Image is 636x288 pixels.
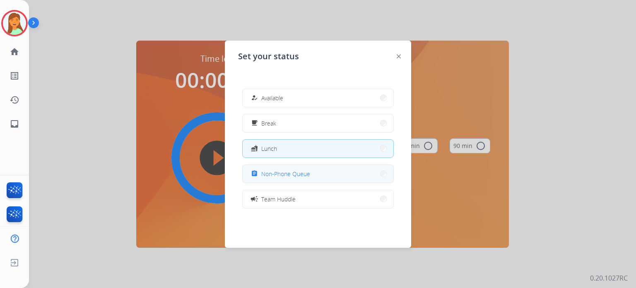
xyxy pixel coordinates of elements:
img: close-button [397,54,401,58]
mat-icon: inbox [10,119,19,129]
mat-icon: list_alt [10,71,19,81]
mat-icon: home [10,47,19,57]
img: avatar [3,12,26,35]
button: Break [243,114,393,132]
span: Non-Phone Queue [261,169,310,178]
span: Team Huddle [261,195,296,203]
p: 0.20.1027RC [590,273,628,283]
button: Available [243,89,393,107]
button: Non-Phone Queue [243,165,393,183]
mat-icon: free_breakfast [251,120,258,127]
span: Lunch [261,144,277,153]
button: Lunch [243,140,393,157]
mat-icon: assignment [251,170,258,177]
mat-icon: history [10,95,19,105]
span: Available [261,94,283,102]
span: Break [261,119,276,128]
span: Set your status [238,51,299,62]
button: Team Huddle [243,190,393,208]
mat-icon: fastfood [251,145,258,152]
mat-icon: how_to_reg [251,94,258,102]
mat-icon: campaign [250,195,258,203]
